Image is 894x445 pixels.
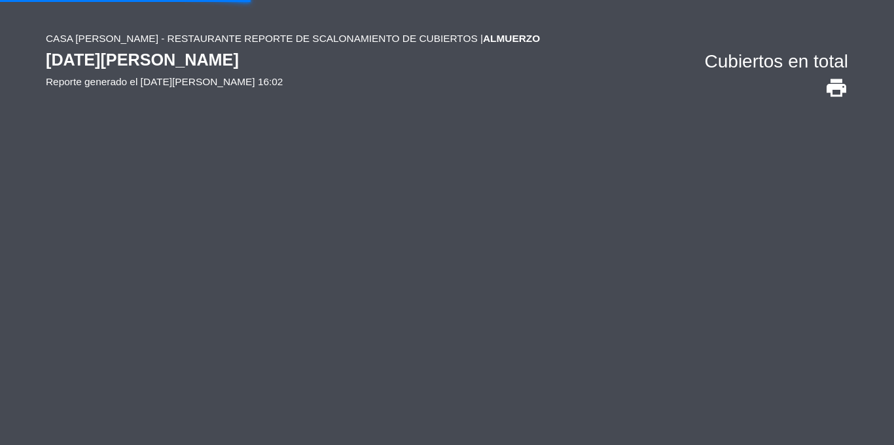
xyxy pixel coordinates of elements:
div: [DATE][PERSON_NAME] [46,47,283,73]
strong: Almuerzo [483,33,540,44]
div: Casa [PERSON_NAME] - Restaurante Reporte de scalonamiento de cubiertos | [46,30,848,47]
div: Cubiertos en total [705,47,848,77]
div: Reporte generado el [DATE][PERSON_NAME] 16:02 [46,73,283,90]
i: print [825,76,848,100]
